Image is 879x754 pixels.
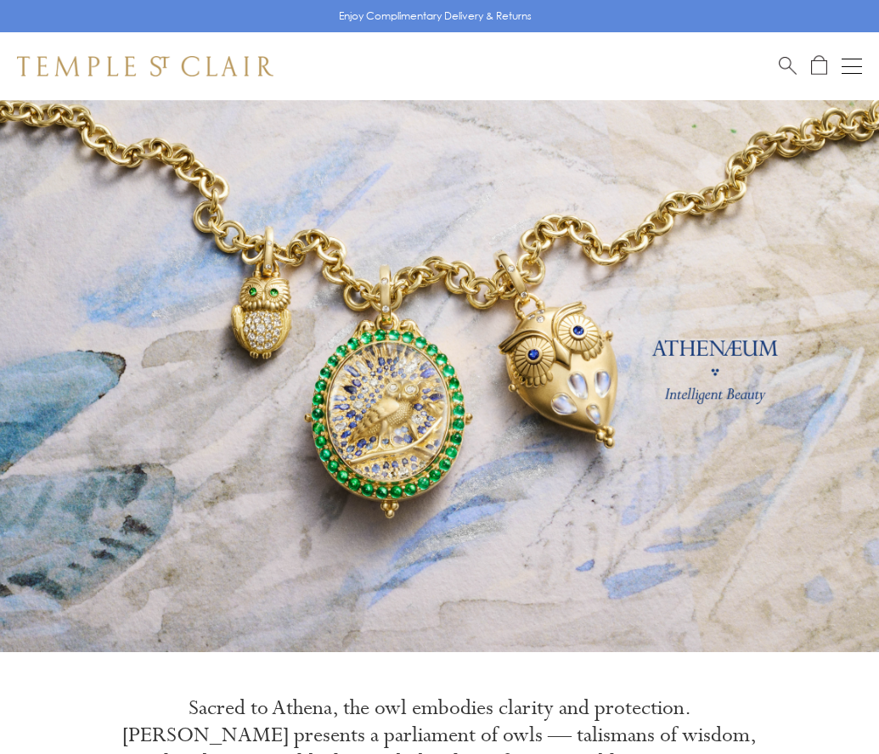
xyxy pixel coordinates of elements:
p: Enjoy Complimentary Delivery & Returns [339,8,532,25]
img: Temple St. Clair [17,56,273,76]
a: Open Shopping Bag [811,55,827,76]
button: Open navigation [842,56,862,76]
a: Search [779,55,797,76]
